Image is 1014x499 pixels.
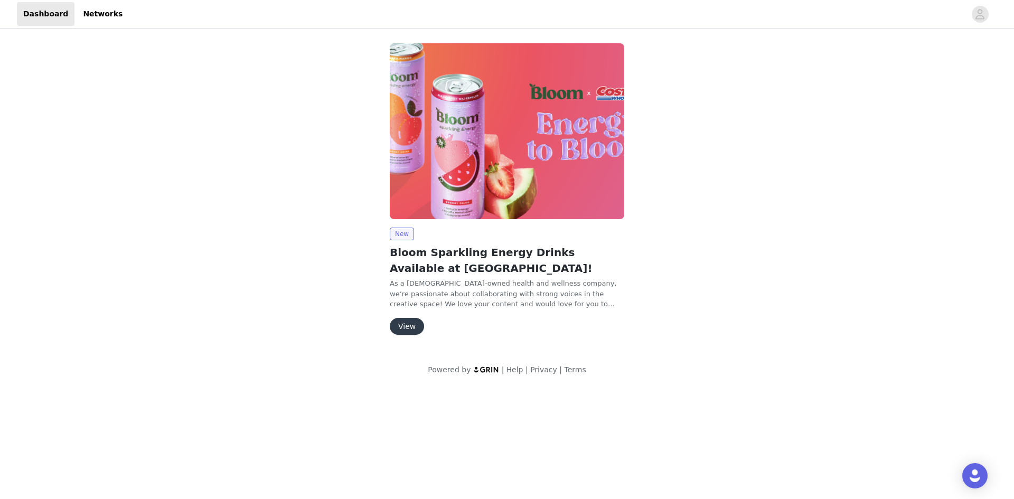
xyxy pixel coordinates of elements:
[390,318,424,335] button: View
[564,365,586,374] a: Terms
[390,278,624,309] p: As a [DEMOGRAPHIC_DATA]-owned health and wellness company, we’re passionate about collaborating w...
[473,366,500,373] img: logo
[506,365,523,374] a: Help
[962,463,988,488] div: Open Intercom Messenger
[530,365,557,374] a: Privacy
[390,244,624,276] h2: Bloom Sparkling Energy Drinks Available at [GEOGRAPHIC_DATA]!
[559,365,562,374] span: |
[525,365,528,374] span: |
[502,365,504,374] span: |
[975,6,985,23] div: avatar
[17,2,74,26] a: Dashboard
[390,323,424,331] a: View
[390,43,624,219] img: Bloom Nutrition
[428,365,471,374] span: Powered by
[77,2,129,26] a: Networks
[390,228,414,240] span: New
